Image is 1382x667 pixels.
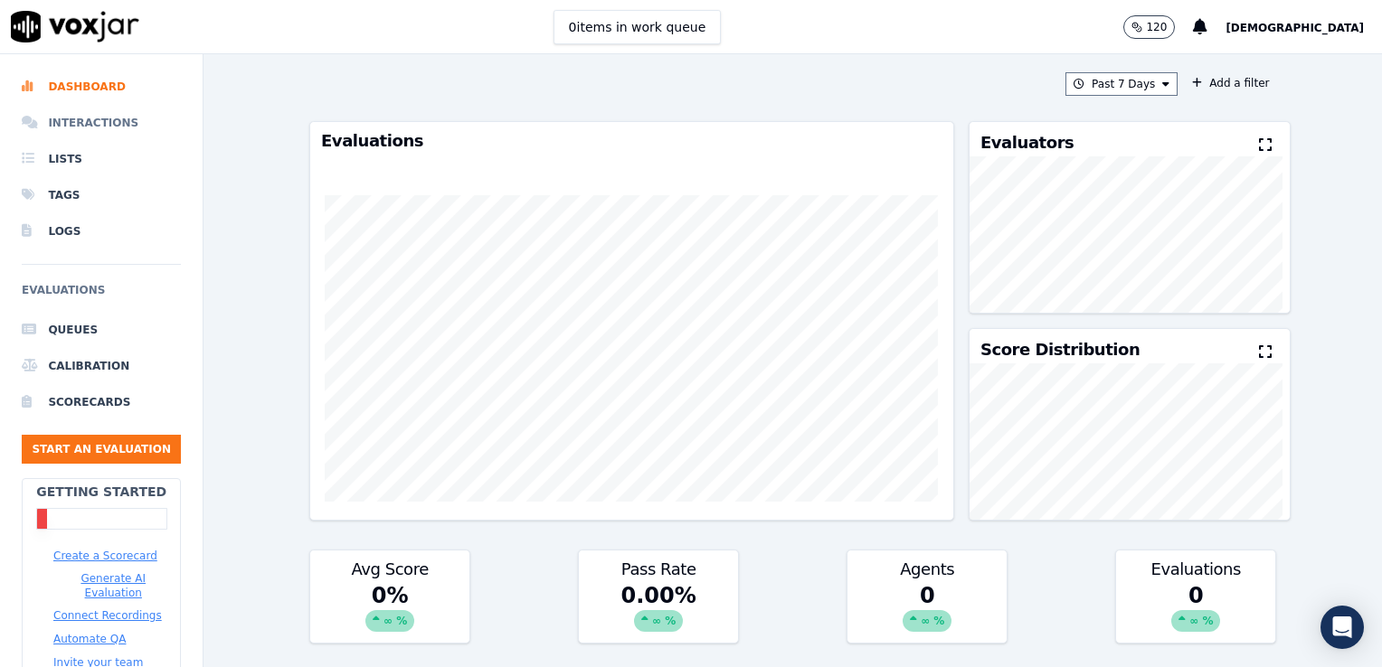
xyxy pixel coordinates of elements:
[1116,581,1275,643] div: 0
[11,11,139,42] img: voxjar logo
[1123,15,1175,39] button: 120
[22,177,181,213] a: Tags
[980,135,1074,151] h3: Evaluators
[22,141,181,177] a: Lists
[53,608,162,623] button: Connect Recordings
[53,632,126,646] button: Automate QA
[22,213,181,249] a: Logs
[22,105,181,141] a: Interactions
[1065,72,1178,96] button: Past 7 Days
[1185,72,1276,94] button: Add a filter
[22,435,181,464] button: Start an Evaluation
[1123,15,1193,39] button: 120
[1320,606,1364,649] div: Open Intercom Messenger
[53,549,157,563] button: Create a Scorecard
[1146,20,1167,34] p: 120
[1226,16,1382,38] button: [DEMOGRAPHIC_DATA]
[579,581,738,643] div: 0.00 %
[22,312,181,348] a: Queues
[22,384,181,420] a: Scorecards
[22,279,181,312] h6: Evaluations
[634,610,683,632] div: ∞ %
[903,610,951,632] div: ∞ %
[310,581,469,643] div: 0 %
[365,610,414,632] div: ∞ %
[1171,610,1220,632] div: ∞ %
[22,348,181,384] a: Calibration
[858,561,996,578] h3: Agents
[847,581,1007,643] div: 0
[590,561,727,578] h3: Pass Rate
[1226,22,1364,34] span: [DEMOGRAPHIC_DATA]
[1127,561,1264,578] h3: Evaluations
[36,483,166,501] h2: Getting Started
[22,69,181,105] a: Dashboard
[321,133,942,149] h3: Evaluations
[321,561,459,578] h3: Avg Score
[980,342,1140,358] h3: Score Distribution
[53,571,173,600] button: Generate AI Evaluation
[554,10,722,44] button: 0items in work queue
